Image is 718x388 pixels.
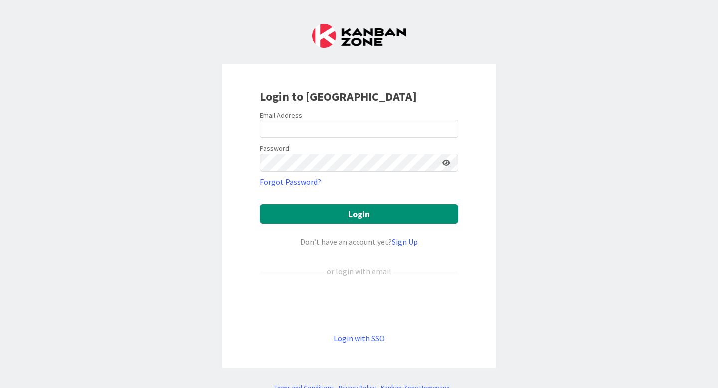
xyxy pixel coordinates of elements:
b: Login to [GEOGRAPHIC_DATA] [260,89,417,104]
img: Kanban Zone [312,24,406,48]
label: Email Address [260,111,302,120]
a: Forgot Password? [260,176,321,188]
div: or login with email [324,265,394,277]
label: Password [260,143,289,154]
button: Login [260,204,458,224]
a: Sign Up [392,237,418,247]
a: Login with SSO [334,333,385,343]
iframe: Sign in with Google Button [255,294,463,316]
div: Don’t have an account yet? [260,236,458,248]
